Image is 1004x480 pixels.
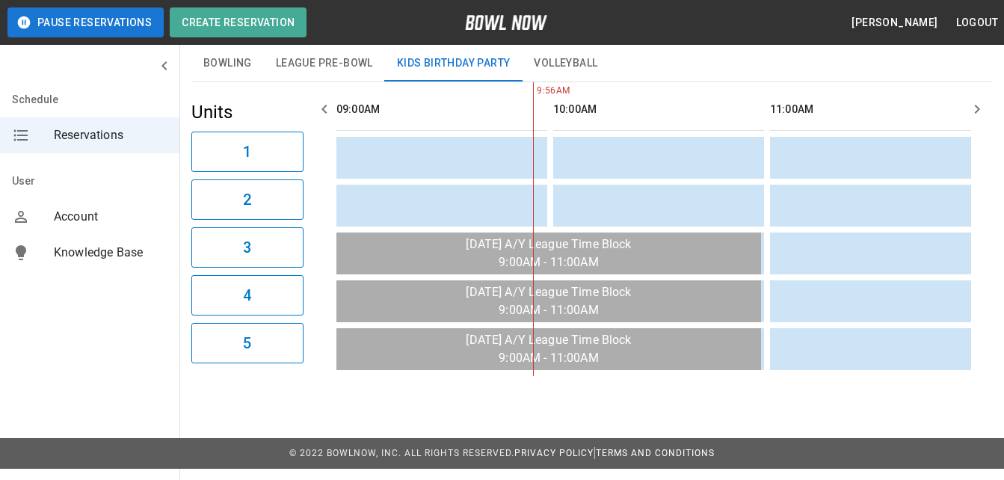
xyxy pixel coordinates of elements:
[191,132,304,172] button: 1
[336,88,547,131] th: 09:00AM
[54,126,167,144] span: Reservations
[596,448,715,458] a: Terms and Conditions
[191,46,264,81] button: Bowling
[289,448,514,458] span: © 2022 BowlNow, Inc. All Rights Reserved.
[522,46,609,81] button: Volleyball
[191,46,992,81] div: inventory tabs
[770,88,981,131] th: 11:00AM
[846,9,943,37] button: [PERSON_NAME]
[54,208,167,226] span: Account
[243,283,251,307] h6: 4
[243,331,251,355] h6: 5
[191,100,304,124] h5: Units
[54,244,167,262] span: Knowledge Base
[514,448,594,458] a: Privacy Policy
[553,88,764,131] th: 10:00AM
[950,9,1004,37] button: Logout
[533,84,537,99] span: 9:56AM
[191,323,304,363] button: 5
[7,7,164,37] button: Pause Reservations
[385,46,523,81] button: Kids Birthday Party
[243,236,251,259] h6: 3
[264,46,385,81] button: League Pre-Bowl
[243,188,251,212] h6: 2
[465,15,547,30] img: logo
[191,179,304,220] button: 2
[191,275,304,316] button: 4
[170,7,307,37] button: Create Reservation
[191,227,304,268] button: 3
[243,140,251,164] h6: 1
